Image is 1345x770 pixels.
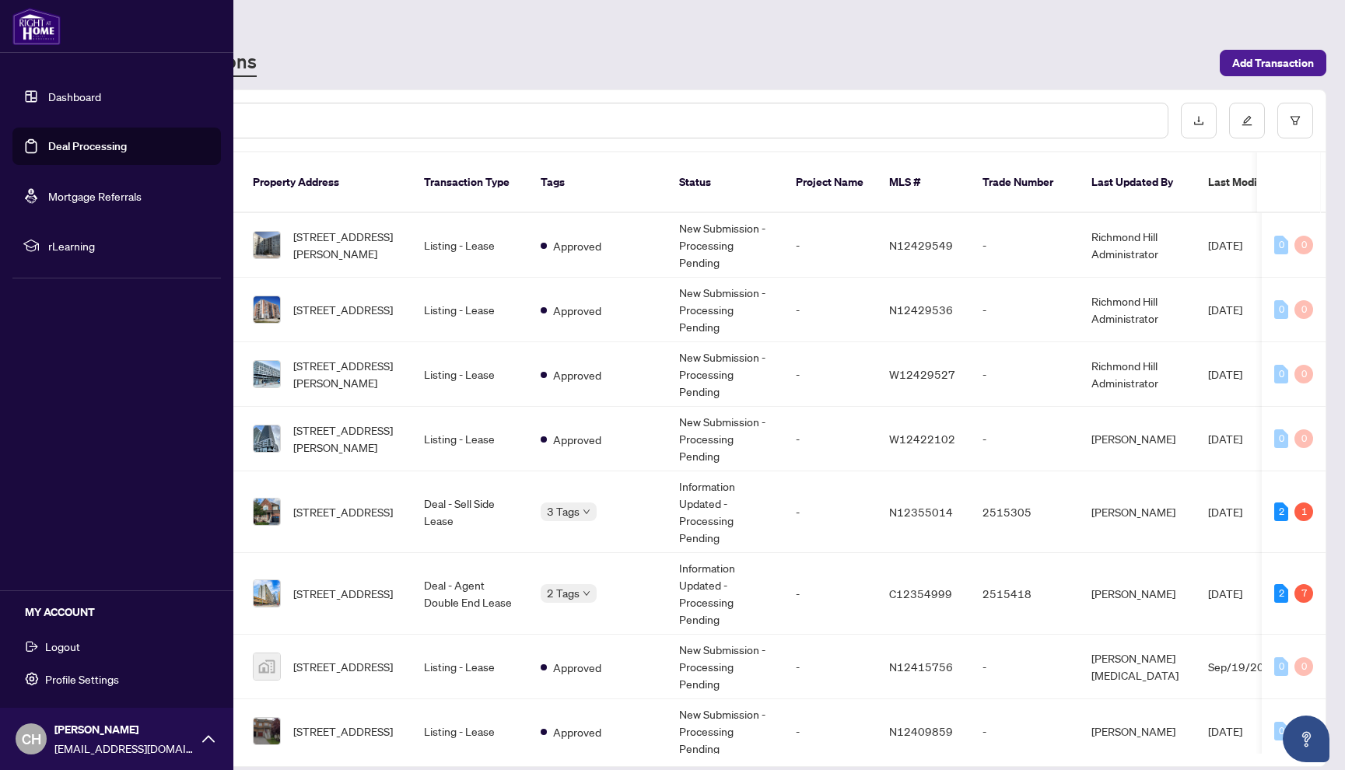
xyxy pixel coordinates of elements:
[412,407,528,471] td: Listing - Lease
[547,502,580,520] span: 3 Tags
[970,553,1079,635] td: 2515418
[553,659,601,676] span: Approved
[667,342,783,407] td: New Submission - Processing Pending
[293,658,393,675] span: [STREET_ADDRESS]
[889,303,953,317] span: N12429536
[293,422,399,456] span: [STREET_ADDRESS][PERSON_NAME]
[1274,722,1288,740] div: 0
[1294,429,1313,448] div: 0
[970,213,1079,278] td: -
[1079,635,1196,699] td: [PERSON_NAME][MEDICAL_DATA]
[1193,115,1204,126] span: download
[293,228,399,262] span: [STREET_ADDRESS][PERSON_NAME]
[783,635,877,699] td: -
[553,431,601,448] span: Approved
[1274,657,1288,676] div: 0
[667,471,783,553] td: Information Updated - Processing Pending
[553,723,601,740] span: Approved
[45,667,119,691] span: Profile Settings
[1208,238,1242,252] span: [DATE]
[783,553,877,635] td: -
[889,724,953,738] span: N12409859
[889,238,953,252] span: N12429549
[1079,152,1196,213] th: Last Updated By
[254,499,280,525] img: thumbnail-img
[783,699,877,764] td: -
[553,237,601,254] span: Approved
[412,699,528,764] td: Listing - Lease
[970,278,1079,342] td: -
[1079,342,1196,407] td: Richmond Hill Administrator
[293,301,393,318] span: [STREET_ADDRESS]
[254,580,280,607] img: thumbnail-img
[1208,367,1242,381] span: [DATE]
[1229,103,1265,138] button: edit
[22,728,41,750] span: CH
[667,407,783,471] td: New Submission - Processing Pending
[1079,213,1196,278] td: Richmond Hill Administrator
[970,471,1079,553] td: 2515305
[667,553,783,635] td: Information Updated - Processing Pending
[254,361,280,387] img: thumbnail-img
[254,653,280,680] img: thumbnail-img
[1079,699,1196,764] td: [PERSON_NAME]
[293,723,393,740] span: [STREET_ADDRESS]
[48,89,101,103] a: Dashboard
[1274,300,1288,319] div: 0
[293,585,393,602] span: [STREET_ADDRESS]
[667,699,783,764] td: New Submission - Processing Pending
[1294,584,1313,603] div: 7
[412,471,528,553] td: Deal - Sell Side Lease
[45,634,80,659] span: Logout
[1208,586,1242,600] span: [DATE]
[783,278,877,342] td: -
[970,342,1079,407] td: -
[667,635,783,699] td: New Submission - Processing Pending
[889,586,952,600] span: C12354999
[25,604,221,621] h5: MY ACCOUNT
[240,152,412,213] th: Property Address
[293,503,393,520] span: [STREET_ADDRESS]
[1196,152,1336,213] th: Last Modified Date
[54,721,194,738] span: [PERSON_NAME]
[877,152,970,213] th: MLS #
[54,740,194,757] span: [EMAIL_ADDRESS][DOMAIN_NAME]
[783,152,877,213] th: Project Name
[293,357,399,391] span: [STREET_ADDRESS][PERSON_NAME]
[254,425,280,452] img: thumbnail-img
[1208,432,1242,446] span: [DATE]
[1232,51,1314,75] span: Add Transaction
[553,302,601,319] span: Approved
[970,407,1079,471] td: -
[412,553,528,635] td: Deal - Agent Double End Lease
[783,213,877,278] td: -
[1294,502,1313,521] div: 1
[48,189,142,203] a: Mortgage Referrals
[889,505,953,519] span: N12355014
[412,342,528,407] td: Listing - Lease
[1208,173,1303,191] span: Last Modified Date
[1274,502,1288,521] div: 2
[48,139,127,153] a: Deal Processing
[1274,365,1288,383] div: 0
[1079,553,1196,635] td: [PERSON_NAME]
[1294,300,1313,319] div: 0
[667,278,783,342] td: New Submission - Processing Pending
[583,508,590,516] span: down
[1079,471,1196,553] td: [PERSON_NAME]
[583,590,590,597] span: down
[12,633,221,660] button: Logout
[254,232,280,258] img: thumbnail-img
[1283,716,1329,762] button: Open asap
[1208,660,1278,674] span: Sep/19/2025
[412,278,528,342] td: Listing - Lease
[889,660,953,674] span: N12415756
[1274,584,1288,603] div: 2
[1290,115,1301,126] span: filter
[1208,303,1242,317] span: [DATE]
[1294,657,1313,676] div: 0
[1079,407,1196,471] td: [PERSON_NAME]
[1277,103,1313,138] button: filter
[889,432,955,446] span: W12422102
[667,152,783,213] th: Status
